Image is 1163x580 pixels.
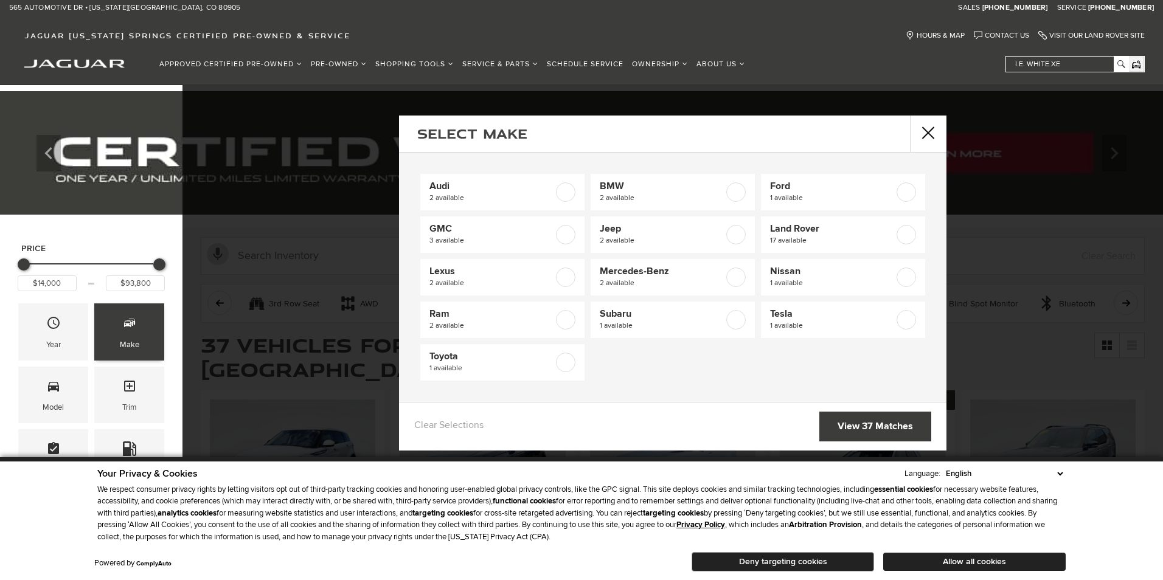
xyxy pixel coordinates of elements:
span: Trim [122,376,137,401]
div: FeaturesFeatures [18,429,88,486]
a: [PHONE_NUMBER] [982,3,1048,13]
a: Nissan1 available [761,259,925,295]
span: Features [46,438,61,463]
div: Maximum Price [153,258,165,271]
input: Maximum [106,275,165,291]
a: Audi2 available [420,174,585,210]
span: Jeep [600,223,724,235]
strong: targeting cookies [643,508,704,518]
a: View 37 Matches [819,412,931,441]
h2: Select Make [417,127,527,140]
div: Trim [122,401,137,414]
span: 1 available [429,362,554,375]
a: [PHONE_NUMBER] [1088,3,1154,13]
span: 1 available [770,320,894,332]
strong: essential cookies [874,485,933,494]
span: 1 available [770,192,894,204]
span: Model [46,376,61,401]
span: Land Rover [770,223,894,235]
a: Land Rover17 available [761,216,925,253]
strong: Arbitration Provision [789,520,862,530]
span: 17 available [770,235,894,247]
div: Powered by [94,559,172,567]
span: Service [1057,3,1086,12]
input: Minimum [18,275,77,291]
div: Minimum Price [18,258,30,271]
div: FueltypeFueltype [94,429,164,486]
input: i.e. White XE [1006,57,1128,72]
a: Jaguar [US_STATE] Springs Certified Pre-Owned & Service [18,31,356,40]
a: About Us [692,54,749,75]
select: Language Select [943,468,1066,480]
span: 2 available [600,235,724,247]
a: Contact Us [974,31,1029,40]
span: Toyota [429,350,554,362]
span: 2 available [429,277,554,289]
span: Sales [958,3,980,12]
span: Tesla [770,308,894,320]
span: 2 available [600,277,724,289]
a: Mercedes-Benz2 available [591,259,755,295]
span: Audi [429,180,554,192]
span: Ram [429,308,554,320]
span: 2 available [429,320,554,332]
div: Price [18,254,165,291]
nav: Main Navigation [155,54,749,75]
a: jaguar [24,58,125,68]
a: Pre-Owned [307,54,371,75]
div: Language: [904,470,940,478]
a: ComplyAuto [136,560,172,567]
strong: analytics cookies [158,508,217,518]
h5: Price [21,243,161,254]
span: Year [46,312,61,337]
div: Previous [36,135,61,171]
div: Make [120,338,139,351]
span: Subaru [600,308,724,320]
span: 2 available [429,192,554,204]
span: Your Privacy & Cookies [97,468,198,480]
div: Year [46,338,61,351]
span: BMW [600,180,724,192]
span: 2 available [600,192,724,204]
a: Privacy Policy [676,520,725,530]
a: GMC3 available [420,216,585,253]
span: Lexus [429,265,554,277]
span: Nissan [770,265,894,277]
a: 565 Automotive Dr • [US_STATE][GEOGRAPHIC_DATA], CO 80905 [9,3,240,13]
img: Jaguar [24,60,125,68]
div: TrimTrim [94,367,164,423]
div: ModelModel [18,367,88,423]
a: Ownership [628,54,692,75]
button: close [910,116,946,152]
strong: targeting cookies [412,508,473,518]
a: Ram2 available [420,302,585,338]
span: 1 available [770,277,894,289]
div: MakeMake [94,303,164,360]
span: Mercedes-Benz [600,265,724,277]
a: Approved Certified Pre-Owned [155,54,307,75]
strong: functional cookies [493,496,556,506]
a: Subaru1 available [591,302,755,338]
div: YearYear [18,303,88,360]
div: Model [43,401,64,414]
a: Jeep2 available [591,216,755,253]
a: Clear Selections [414,419,484,434]
span: Make [122,312,137,337]
button: Deny targeting cookies [692,552,874,571]
span: 1 available [600,320,724,332]
p: We respect consumer privacy rights by letting visitors opt out of third-party tracking cookies an... [97,484,1066,544]
a: Hours & Map [906,31,965,40]
a: Visit Our Land Rover Site [1038,31,1145,40]
a: Schedule Service [543,54,628,75]
a: BMW2 available [591,174,755,210]
a: Lexus2 available [420,259,585,295]
button: Allow all cookies [883,553,1066,571]
a: Tesla1 available [761,302,925,338]
a: Service & Parts [458,54,543,75]
span: Ford [770,180,894,192]
a: Toyota1 available [420,344,585,381]
span: GMC [429,223,554,235]
span: Jaguar [US_STATE] Springs Certified Pre-Owned & Service [24,31,350,40]
span: Fueltype [122,438,137,463]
